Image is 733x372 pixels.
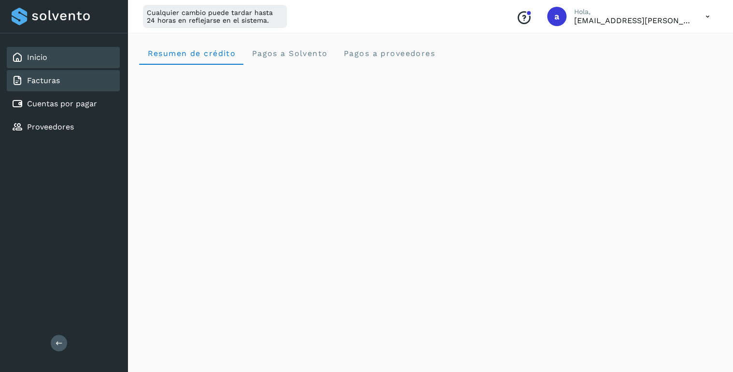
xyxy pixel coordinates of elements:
a: Cuentas por pagar [27,99,97,108]
span: Resumen de crédito [147,49,236,58]
div: Facturas [7,70,120,91]
a: Inicio [27,53,47,62]
p: antonio.villagomez@emqro.com.mx [574,16,690,25]
p: Hola, [574,8,690,16]
span: Pagos a Solvento [251,49,327,58]
div: Inicio [7,47,120,68]
div: Cualquier cambio puede tardar hasta 24 horas en reflejarse en el sistema. [143,5,287,28]
div: Cuentas por pagar [7,93,120,114]
div: Proveedores [7,116,120,138]
span: Pagos a proveedores [343,49,435,58]
a: Facturas [27,76,60,85]
a: Proveedores [27,122,74,131]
